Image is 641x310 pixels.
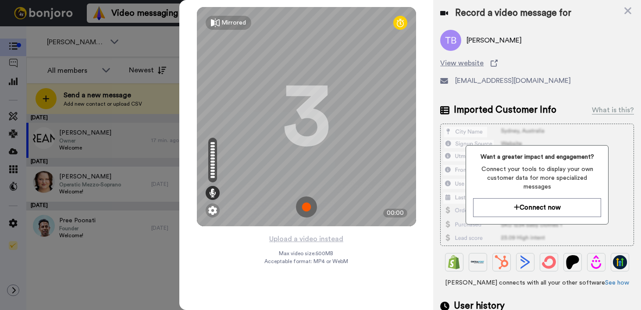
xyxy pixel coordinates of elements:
[279,250,334,257] span: Max video size: 500 MB
[440,58,484,68] span: View website
[495,255,509,269] img: Hubspot
[267,233,346,245] button: Upload a video instead
[13,18,162,47] div: message notification from Amy, 2w ago. Hi Ashley, We hope you and your customers have been having...
[20,25,34,39] img: Profile image for Amy
[473,153,601,161] span: Want a greater impact and engagement?
[589,255,603,269] img: Drip
[296,196,317,217] img: ic_record_start.svg
[518,255,532,269] img: ActiveCampaign
[613,255,627,269] img: GoHighLevel
[38,33,133,41] p: Message from Amy, sent 2w ago
[264,258,348,265] span: Acceptable format: MP4 or WebM
[542,255,556,269] img: ConvertKit
[447,255,461,269] img: Shopify
[471,255,485,269] img: Ontraport
[454,103,556,117] span: Imported Customer Info
[38,24,133,33] p: Hi [PERSON_NAME], We hope you and your customers have been having a great time with [PERSON_NAME]...
[455,75,571,86] span: [EMAIL_ADDRESS][DOMAIN_NAME]
[383,209,407,217] div: 00:00
[592,105,634,115] div: What is this?
[473,198,601,217] button: Connect now
[605,280,629,286] a: See how
[440,58,634,68] a: View website
[440,278,634,287] span: [PERSON_NAME] connects with all your other software
[208,206,217,215] img: ic_gear.svg
[566,255,580,269] img: Patreon
[473,165,601,191] span: Connect your tools to display your own customer data for more specialized messages
[282,84,331,150] div: 3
